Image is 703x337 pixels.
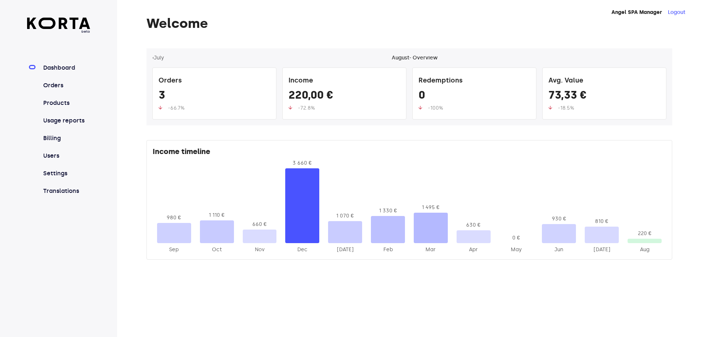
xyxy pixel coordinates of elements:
div: 73,33 € [548,88,660,105]
div: 2025-Jun [542,246,576,253]
div: Income [289,74,400,88]
div: August - Overview [392,54,438,62]
div: 0 [419,88,530,105]
span: -18.5% [558,105,574,111]
div: 2025-Feb [371,246,405,253]
img: up [289,106,292,110]
a: Orders [42,81,90,90]
div: 980 € [157,214,191,221]
h1: Welcome [146,16,672,31]
div: 630 € [457,221,491,229]
button: Logout [668,9,685,16]
img: up [419,106,422,110]
a: Translations [42,187,90,195]
div: 660 € [243,221,277,228]
a: Settings [42,169,90,178]
div: 2025-May [499,246,533,253]
div: 2024-Oct [200,246,234,253]
div: 1 495 € [414,204,448,211]
div: 810 € [585,218,619,225]
img: up [159,106,162,110]
div: 930 € [542,215,576,223]
div: 1 330 € [371,207,405,215]
div: 2024-Dec [285,246,319,253]
div: 3 660 € [285,160,319,167]
span: -66.7% [168,105,185,111]
img: up [548,106,552,110]
div: 1 110 € [200,212,234,219]
div: 2025-Jan [328,246,362,253]
div: Avg. Value [548,74,660,88]
div: 2025-Mar [414,246,448,253]
div: 220 € [628,230,662,237]
a: Usage reports [42,116,90,125]
div: 2025-Jul [585,246,619,253]
span: beta [27,29,90,34]
a: beta [27,18,90,34]
a: Products [42,99,90,107]
strong: Angel SPA Manager [611,9,662,15]
a: Users [42,151,90,160]
img: Korta [27,18,90,29]
div: 2025-Aug [628,246,662,253]
div: Income timeline [153,146,666,160]
div: 2024-Sep [157,246,191,253]
span: -72.8% [298,105,315,111]
a: Dashboard [42,63,90,72]
div: 2024-Nov [243,246,277,253]
div: 220,00 € [289,88,400,105]
div: 1 070 € [328,212,362,220]
div: 0 € [499,234,533,242]
div: 2025-Apr [457,246,491,253]
span: -100% [428,105,443,111]
div: Redemptions [419,74,530,88]
button: ‹July [152,54,164,62]
div: 3 [159,88,270,105]
a: Billing [42,134,90,143]
div: Orders [159,74,270,88]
